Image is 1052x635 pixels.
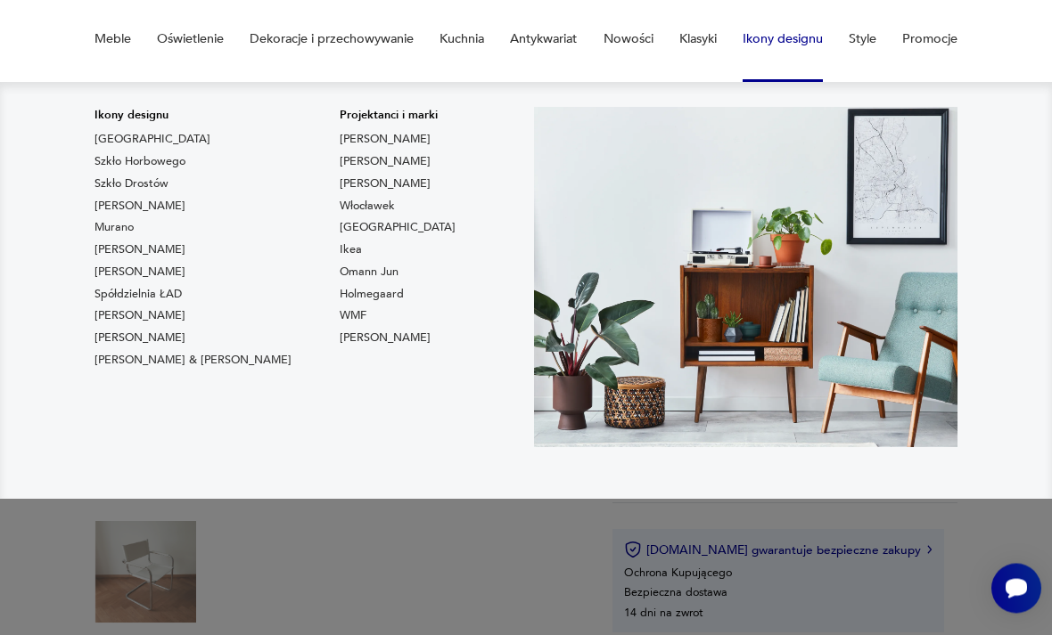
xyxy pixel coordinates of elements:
a: [PERSON_NAME] [95,308,185,324]
a: Ikony designu [743,9,823,70]
a: Meble [95,9,131,70]
a: Murano [95,220,134,236]
a: Nowości [604,9,653,70]
p: Ikony designu [95,108,292,124]
p: Projektanci i marki [340,108,456,124]
img: Meble [534,108,957,448]
a: Ikea [340,242,362,258]
a: Omann Jun [340,265,399,281]
a: [GEOGRAPHIC_DATA] [340,220,456,236]
a: [PERSON_NAME] [340,176,431,192]
a: Antykwariat [510,9,577,70]
a: [PERSON_NAME] [340,154,431,170]
a: Szkło Horbowego [95,154,185,170]
a: Style [849,9,876,70]
a: Szkło Drostów [95,176,168,192]
a: Oświetlenie [157,9,224,70]
a: [PERSON_NAME] [95,330,185,346]
a: [PERSON_NAME] & [PERSON_NAME] [95,353,292,369]
a: Spółdzielnia ŁAD [95,287,182,303]
a: WMF [340,308,366,324]
a: [PERSON_NAME] [95,265,185,281]
a: Dekoracje i przechowywanie [250,9,414,70]
a: Kuchnia [440,9,484,70]
a: Włocławek [340,199,395,215]
a: [PERSON_NAME] [340,330,431,346]
a: Promocje [902,9,957,70]
a: [GEOGRAPHIC_DATA] [95,132,210,148]
a: [PERSON_NAME] [340,132,431,148]
a: Holmegaard [340,287,404,303]
iframe: Smartsupp widget button [991,564,1041,614]
a: [PERSON_NAME] [95,242,185,258]
a: Klasyki [679,9,717,70]
a: [PERSON_NAME] [95,199,185,215]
